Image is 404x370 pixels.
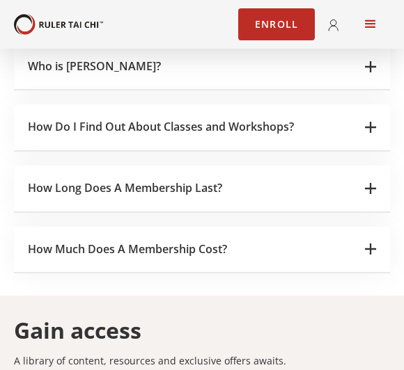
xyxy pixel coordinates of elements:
h3: How Long Does A Membership Last? [28,179,222,198]
h2: Gain access [14,318,390,343]
a: home [14,14,103,34]
img: Your Brand Name [14,14,103,34]
a: Enroll [238,8,315,40]
h3: How Do I Find Out About Classes and Workshops? [28,118,294,136]
p: A library of content, resources and exclusive offers awaits. [14,354,390,368]
h3: Who is [PERSON_NAME]? [28,58,161,76]
div: menu [351,5,390,44]
h3: How Much Does A Membership Cost? [28,241,227,259]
